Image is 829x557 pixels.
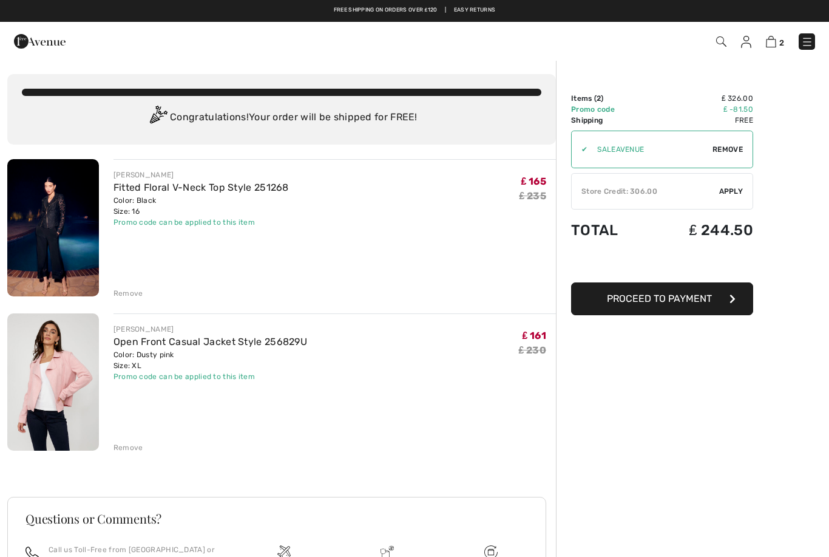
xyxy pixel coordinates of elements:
a: Easy Returns [454,6,496,15]
span: ₤ 161 [523,330,546,341]
div: Promo code can be applied to this item [113,217,289,228]
div: Store Credit: 306.00 [572,186,719,197]
div: Remove [113,288,143,299]
div: Remove [113,442,143,453]
s: ₤ 235 [519,190,546,202]
td: ₤ -81.50 [648,104,753,115]
s: ₤ 230 [519,344,546,356]
td: Items ( ) [571,93,648,104]
span: Apply [719,186,743,197]
div: [PERSON_NAME] [113,324,307,335]
span: Proceed to Payment [607,293,712,304]
td: Promo code [571,104,648,115]
input: Promo code [587,131,712,168]
img: Menu [801,36,813,48]
div: Color: Black Size: 16 [113,195,289,217]
span: 2 [779,38,784,47]
img: 1ère Avenue [14,29,66,53]
img: Search [716,36,726,47]
span: | [445,6,446,15]
td: ₤ 326.00 [648,93,753,104]
a: Open Front Casual Jacket Style 256829U [113,336,307,347]
iframe: PayPal [571,251,753,278]
div: Congratulations! Your order will be shipped for FREE! [22,106,541,130]
img: Shopping Bag [766,36,776,47]
span: Remove [712,144,743,155]
a: 1ère Avenue [14,35,66,46]
td: Free [648,115,753,126]
h3: Questions or Comments? [25,513,528,525]
div: Promo code can be applied to this item [113,371,307,382]
a: Fitted Floral V-Neck Top Style 251268 [113,182,289,193]
span: ₤ 165 [521,176,546,187]
img: Congratulation2.svg [146,106,170,130]
img: Fitted Floral V-Neck Top Style 251268 [7,159,99,296]
td: ₤ 244.50 [648,210,753,251]
div: Color: Dusty pink Size: XL [113,349,307,371]
img: Open Front Casual Jacket Style 256829U [7,313,99,451]
div: ✔ [572,144,587,155]
div: [PERSON_NAME] [113,169,289,180]
img: My Info [741,36,751,48]
a: 2 [766,34,784,49]
button: Proceed to Payment [571,282,753,315]
td: Total [571,210,648,251]
a: Free shipping on orders over ₤120 [334,6,438,15]
td: Shipping [571,115,648,126]
span: 2 [597,94,601,103]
